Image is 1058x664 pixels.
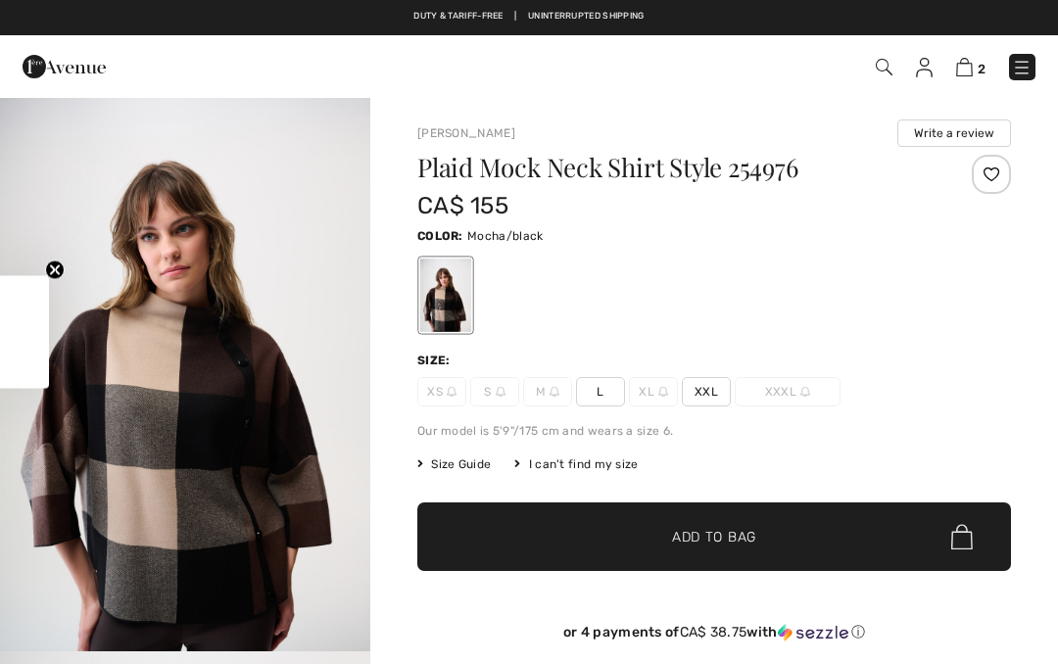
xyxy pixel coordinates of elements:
[514,455,638,473] div: I can't find my size
[417,624,1011,641] div: or 4 payments of with
[45,261,65,280] button: Close teaser
[956,55,986,78] a: 2
[470,377,519,406] span: S
[576,377,625,406] span: L
[23,47,106,86] img: 1ère Avenue
[496,387,505,397] img: ring-m.svg
[417,229,463,243] span: Color:
[978,62,986,76] span: 2
[467,229,543,243] span: Mocha/black
[523,377,572,406] span: M
[420,259,471,332] div: Mocha/black
[417,502,1011,571] button: Add to Bag
[876,59,892,75] img: Search
[417,126,515,140] a: [PERSON_NAME]
[417,455,491,473] span: Size Guide
[1012,58,1032,77] img: Menu
[629,377,678,406] span: XL
[417,377,466,406] span: XS
[417,192,508,219] span: CA$ 155
[916,58,933,77] img: My Info
[23,56,106,74] a: 1ère Avenue
[447,387,457,397] img: ring-m.svg
[800,387,810,397] img: ring-m.svg
[658,387,668,397] img: ring-m.svg
[417,155,912,180] h1: Plaid Mock Neck Shirt Style 254976
[550,387,559,397] img: ring-m.svg
[956,58,973,76] img: Shopping Bag
[417,624,1011,648] div: or 4 payments ofCA$ 38.75withSezzle Click to learn more about Sezzle
[417,352,455,369] div: Size:
[897,119,1011,147] button: Write a review
[680,624,747,640] span: CA$ 38.75
[672,527,756,547] span: Add to Bag
[778,624,848,641] img: Sezzle
[735,377,841,406] span: XXXL
[417,422,1011,440] div: Our model is 5'9"/175 cm and wears a size 6.
[682,377,731,406] span: XXL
